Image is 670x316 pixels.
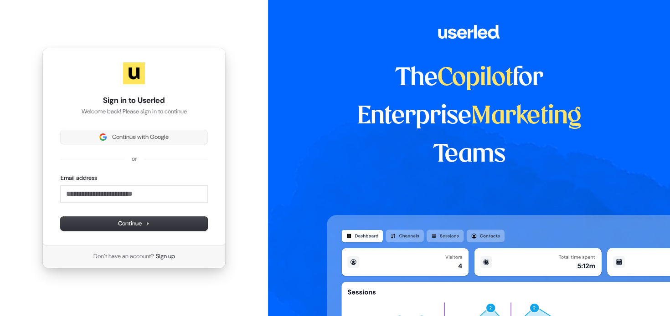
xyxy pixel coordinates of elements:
[123,62,145,84] img: Userled
[61,174,97,182] label: Email address
[327,59,612,174] h1: The for Enterprise Teams
[61,217,207,230] button: Continue
[118,219,150,228] span: Continue
[132,155,137,163] p: or
[112,133,169,141] span: Continue with Google
[61,130,207,144] button: Sign in with GoogleContinue with Google
[99,133,107,141] img: Sign in with Google
[438,66,513,90] span: Copilot
[156,252,175,260] a: Sign up
[471,105,582,128] span: Marketing
[61,107,207,116] p: Welcome back! Please sign in to continue
[61,95,207,106] h1: Sign in to Userled
[93,252,154,260] span: Don’t have an account?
